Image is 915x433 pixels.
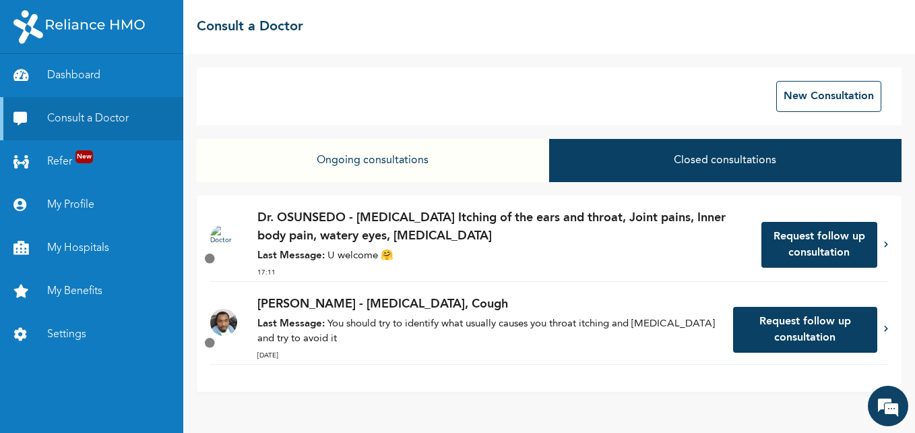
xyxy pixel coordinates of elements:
[221,7,253,39] div: Minimize live chat window
[257,351,720,361] p: [DATE]
[132,363,257,405] div: FAQs
[257,249,748,264] p: U welcome 🤗
[549,139,902,182] button: Closed consultations
[197,17,303,37] h2: Consult a Doctor
[257,209,748,246] p: Dr. OSUNSEDO - [MEDICAL_DATA] Itching of the ears and throat, Joint pains, Inner body pain, water...
[70,76,226,93] div: Chat with us now
[257,268,748,278] p: 17:11
[78,144,186,280] span: We're online!
[7,316,257,363] textarea: Type your message and hit 'Enter'
[210,225,237,252] img: Doctor
[733,307,877,353] button: Request follow up consultation
[7,386,132,396] span: Conversation
[257,251,325,261] strong: Last Message:
[761,222,877,268] button: Request follow up consultation
[776,81,881,112] button: New Consultation
[75,150,93,163] span: New
[197,139,549,182] button: Ongoing consultations
[257,295,720,314] p: [PERSON_NAME] - [MEDICAL_DATA], Cough
[257,317,720,347] p: You should try to identify what usually causes you throat itching and [MEDICAL_DATA] and try to a...
[13,10,145,44] img: RelianceHMO's Logo
[210,309,237,336] img: Doctor
[257,319,325,329] strong: Last Message:
[25,67,55,101] img: d_794563401_company_1708531726252_794563401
